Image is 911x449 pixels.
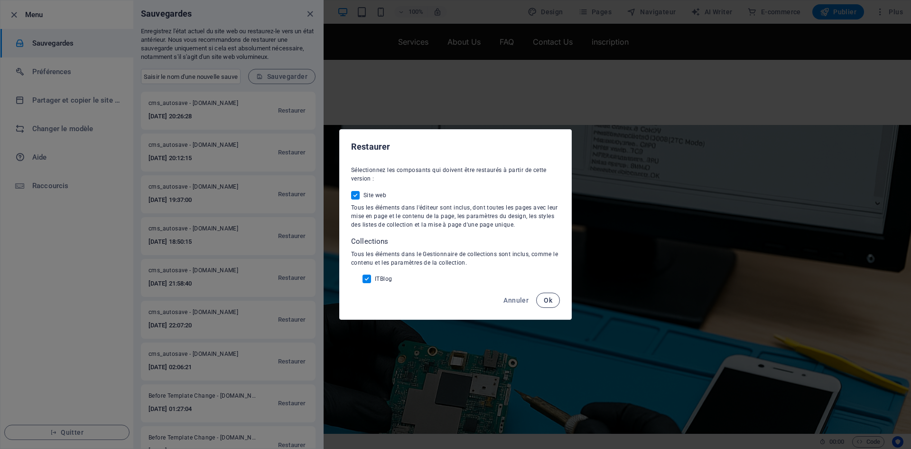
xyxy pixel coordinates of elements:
[536,293,560,308] button: Ok
[351,237,560,246] p: Collections
[375,275,392,283] span: ITBlog
[351,141,560,153] h2: Restaurer
[500,293,532,308] button: Annuler
[363,191,386,199] span: Site web
[351,167,547,182] span: Sélectionnez les composants qui doivent être restaurés à partir de cette version :
[351,204,558,228] span: Tous les éléments dans l'éditeur sont inclus, dont toutes les pages avec leur mise en page et le ...
[503,296,529,304] span: Annuler
[351,251,558,266] span: Tous les éléments dans le Gestionnaire de collections sont inclus, comme le contenu et les paramè...
[544,296,552,304] span: Ok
